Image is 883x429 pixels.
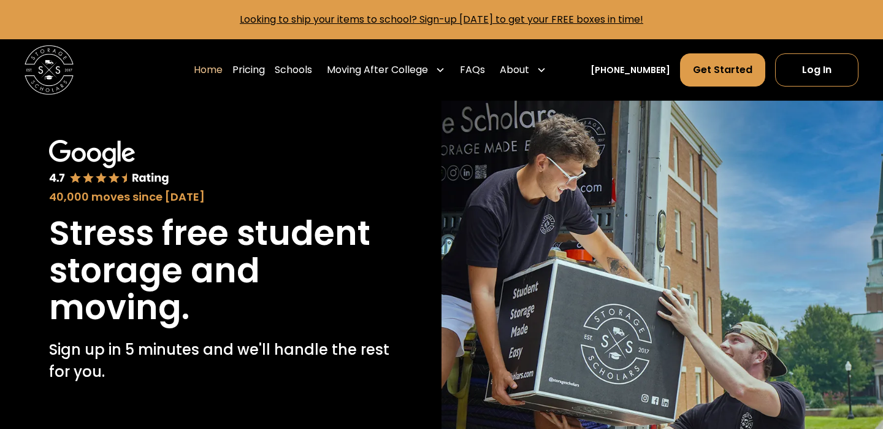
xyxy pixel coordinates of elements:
[460,53,485,87] a: FAQs
[25,45,74,95] img: Storage Scholars main logo
[322,53,450,87] div: Moving After College
[49,339,392,383] p: Sign up in 5 minutes and we'll handle the rest for you.
[194,53,223,87] a: Home
[591,64,670,77] a: [PHONE_NUMBER]
[500,63,529,77] div: About
[680,53,765,87] a: Get Started
[49,188,392,205] div: 40,000 moves since [DATE]
[495,53,551,87] div: About
[275,53,312,87] a: Schools
[25,45,74,95] a: home
[49,140,169,186] img: Google 4.7 star rating
[775,53,858,87] a: Log In
[240,12,643,26] a: Looking to ship your items to school? Sign-up [DATE] to get your FREE boxes in time!
[232,53,265,87] a: Pricing
[49,215,392,327] h1: Stress free student storage and moving.
[327,63,428,77] div: Moving After College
